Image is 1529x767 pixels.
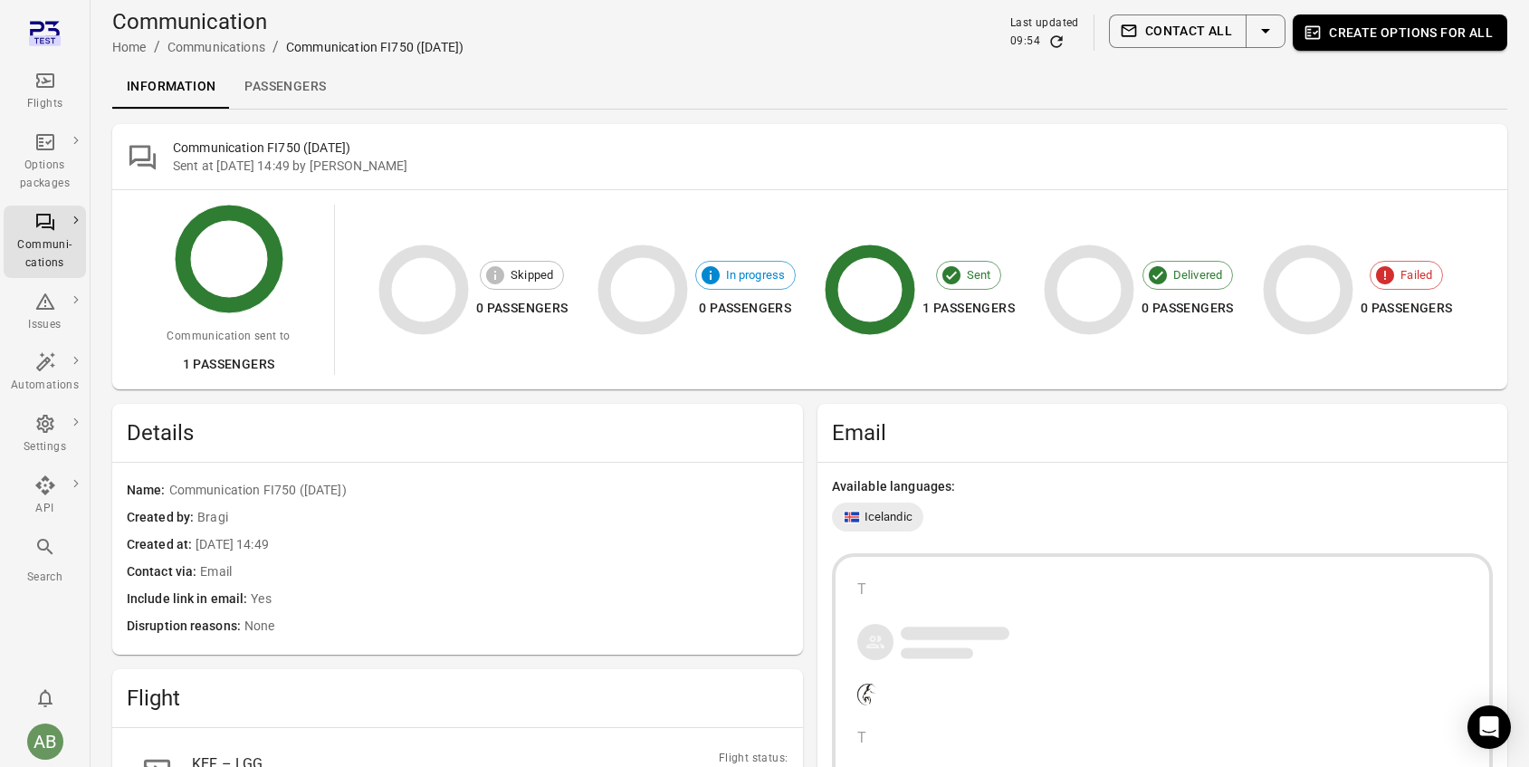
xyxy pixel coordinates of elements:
div: 0 passengers [1361,297,1453,320]
span: Yes [251,590,788,609]
button: Aslaug Bjarnadottir [20,716,71,767]
div: Sent at [DATE] 14:49 by [PERSON_NAME] [173,157,1493,175]
div: 1 passengers [167,353,290,376]
div: 1 passengers [922,297,1015,320]
span: Icelandic [865,508,913,526]
li: / [272,36,279,58]
span: Disruption reasons [127,617,244,637]
span: Communication FI750 ([DATE]) [169,481,788,501]
a: Automations [4,346,86,400]
span: Created by [127,508,197,528]
div: Communication FI750 ([DATE]) [286,38,463,56]
a: Passengers [230,65,340,109]
div: Icelandic [832,503,923,532]
a: Settings [4,407,86,462]
span: Sent [957,266,1001,284]
h2: Flight [127,684,788,713]
span: None [244,617,788,637]
div: 0 passengers [476,297,569,320]
button: Create options for all [1293,14,1507,51]
button: Notifications [27,680,63,716]
div: T [857,579,1468,600]
button: Select action [1246,14,1285,48]
a: Issues [4,285,86,340]
a: Communi-cations [4,206,86,278]
span: Details [127,418,788,447]
span: Include link in email [127,590,251,609]
a: Options packages [4,126,86,198]
div: Communi-cations [11,236,79,273]
button: Search [4,531,86,591]
span: Bragi [197,508,788,528]
h1: Communication [112,7,463,36]
span: T [857,729,866,746]
div: AB [27,724,63,760]
a: Home [112,40,147,54]
div: Last updated [1010,14,1079,33]
span: Email [200,562,788,582]
div: Split button [1109,14,1285,48]
div: Communications [167,38,265,56]
div: API [11,500,79,518]
h2: Communication FI750 ([DATE]) [173,139,1493,157]
span: Skipped [501,266,563,284]
span: Delivered [1163,266,1232,284]
span: Name [127,481,169,501]
div: Local navigation [112,65,1507,109]
div: Communication sent to [167,328,290,346]
span: Contact via [127,562,200,582]
div: Search [11,569,79,587]
div: 0 passengers [1142,297,1234,320]
span: Failed [1390,266,1442,284]
h2: Email [832,418,1494,447]
div: Settings [11,438,79,456]
div: Automations [11,377,79,395]
div: Available languages: [832,477,1494,495]
span: In progress [716,266,796,284]
a: Flights [4,64,86,119]
button: Contact all [1109,14,1247,48]
a: API [4,469,86,523]
li: / [154,36,160,58]
div: Open Intercom Messenger [1467,705,1511,749]
nav: Breadcrumbs [112,36,463,58]
img: Company logo [857,684,877,705]
button: Refresh data [1047,33,1066,51]
div: Flights [11,95,79,113]
div: Issues [11,316,79,334]
a: Information [112,65,230,109]
span: [DATE] 14:49 [196,535,788,555]
div: 09:54 [1010,33,1040,51]
span: Created at [127,535,196,555]
div: 0 passengers [695,297,797,320]
div: Options packages [11,157,79,193]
